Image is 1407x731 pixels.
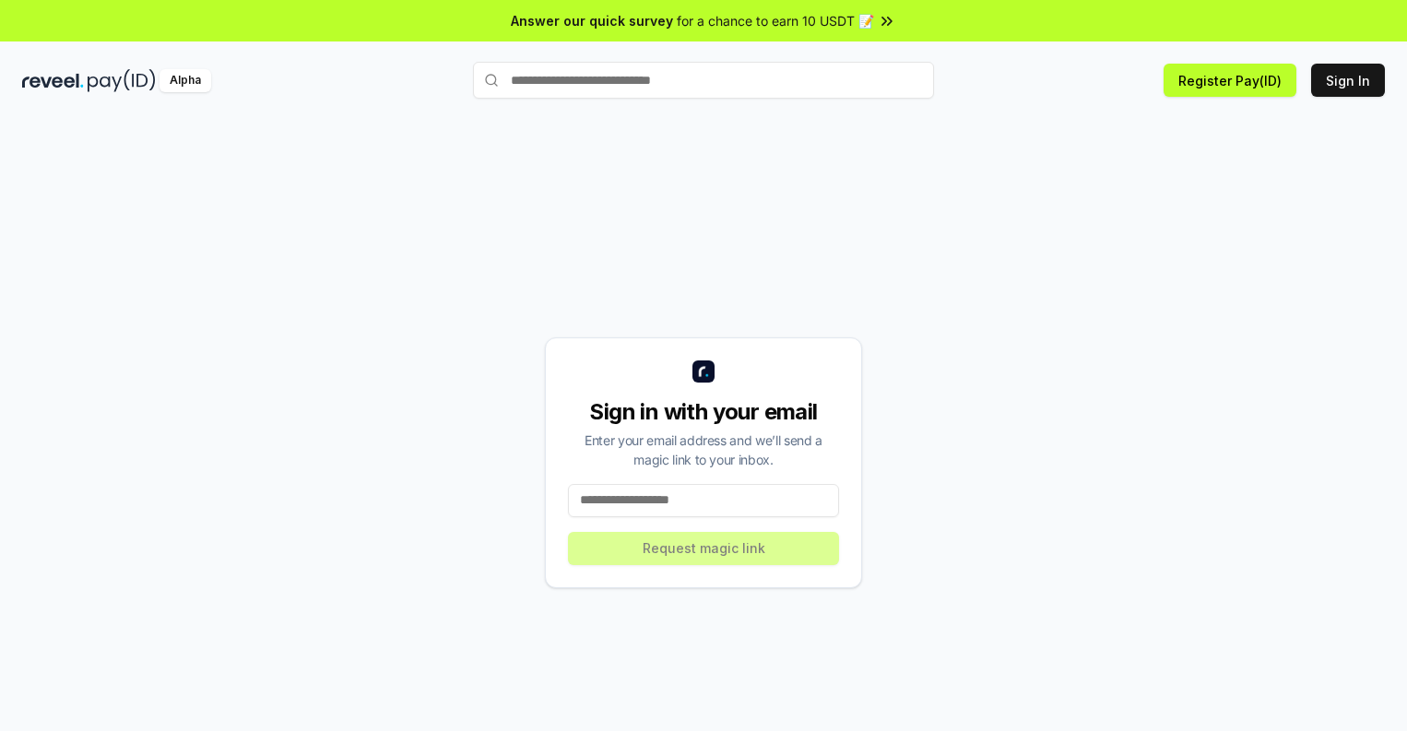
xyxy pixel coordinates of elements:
div: Alpha [160,69,211,92]
span: for a chance to earn 10 USDT 📝 [677,11,874,30]
img: reveel_dark [22,69,84,92]
button: Register Pay(ID) [1164,64,1296,97]
img: logo_small [692,360,715,383]
button: Sign In [1311,64,1385,97]
img: pay_id [88,69,156,92]
div: Sign in with your email [568,397,839,427]
div: Enter your email address and we’ll send a magic link to your inbox. [568,430,839,469]
span: Answer our quick survey [511,11,673,30]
